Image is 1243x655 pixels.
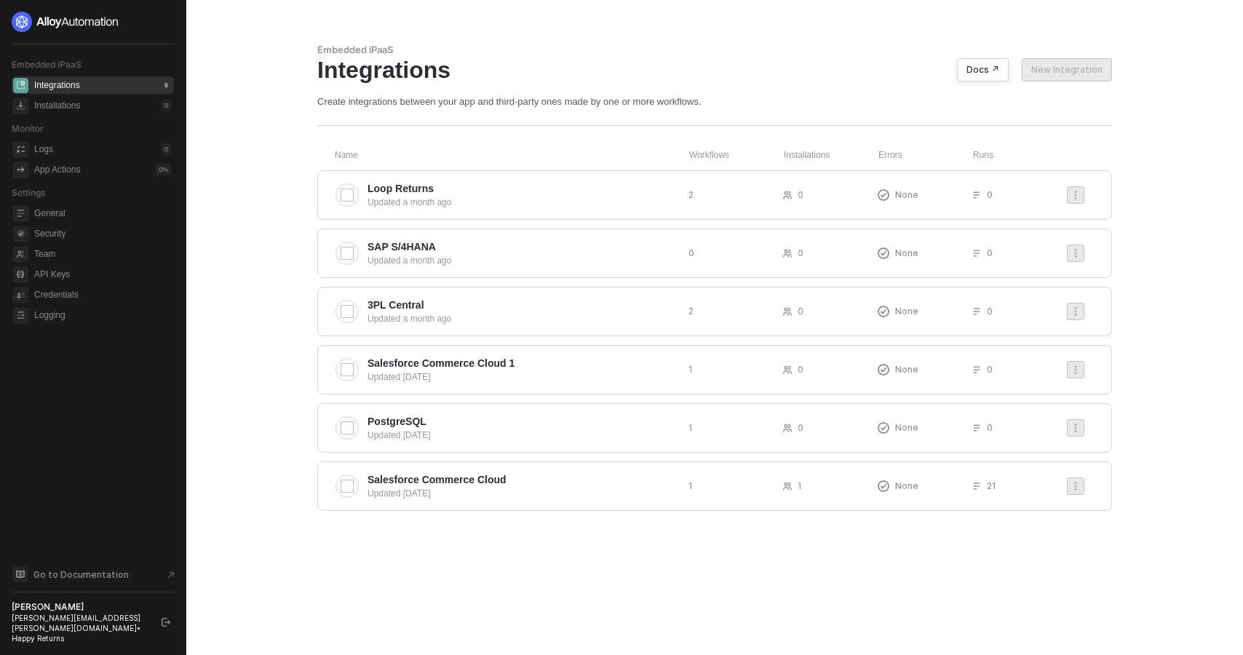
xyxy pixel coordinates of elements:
[878,480,889,492] span: icon-exclamation
[973,149,1073,162] div: Runs
[966,64,999,76] div: Docs ↗
[34,205,171,222] span: General
[798,421,803,434] span: 0
[987,363,993,376] span: 0
[368,181,434,196] span: Loop Returns
[13,226,28,242] span: security
[783,307,792,316] span: icon-users
[317,44,1112,56] div: Embedded iPaaS
[317,56,1112,84] div: Integrations
[972,191,981,199] span: icon-list
[341,305,354,318] img: integration-icon
[341,188,354,202] img: integration-icon
[972,424,981,432] span: icon-list
[162,79,171,91] div: 6
[33,568,129,581] span: Go to Documentation
[162,100,171,111] div: 0
[156,164,171,175] div: 0 %
[13,287,28,303] span: credentials
[784,149,878,162] div: Installations
[12,123,44,134] span: Monitor
[688,421,693,434] span: 1
[688,188,694,201] span: 2
[34,100,80,112] div: Installations
[688,305,694,317] span: 2
[878,422,889,434] span: icon-exclamation
[368,472,507,487] span: Salesforce Commerce Cloud
[368,254,677,267] div: Updated a month ago
[13,142,28,157] span: icon-logs
[878,364,889,376] span: icon-exclamation
[798,247,803,259] span: 0
[688,480,693,492] span: 1
[972,482,981,491] span: icon-list
[34,266,171,283] span: API Keys
[13,308,28,323] span: logging
[34,225,171,242] span: Security
[368,414,426,429] span: PostgreSQL
[987,305,993,317] span: 0
[13,567,28,581] span: documentation
[13,247,28,262] span: team
[12,59,82,70] span: Embedded iPaaS
[13,98,28,114] span: installations
[12,187,45,198] span: Settings
[798,305,803,317] span: 0
[341,480,354,493] img: integration-icon
[34,79,80,92] div: Integrations
[895,421,918,434] span: None
[34,245,171,263] span: Team
[878,247,889,259] span: icon-exclamation
[895,363,918,376] span: None
[987,421,993,434] span: 0
[972,249,981,258] span: icon-list
[972,307,981,316] span: icon-list
[783,482,792,491] span: icon-users
[13,267,28,282] span: api-key
[783,249,792,258] span: icon-users
[162,143,171,155] div: 0
[798,480,802,492] span: 1
[162,618,170,627] span: logout
[34,143,53,156] div: Logs
[957,58,1009,82] button: Docs ↗
[335,149,689,162] div: Name
[987,247,993,259] span: 0
[368,239,436,254] span: SAP S/4HANA
[895,305,918,317] span: None
[878,189,889,201] span: icon-exclamation
[12,613,148,643] div: [PERSON_NAME][EMAIL_ADDRESS][PERSON_NAME][DOMAIN_NAME] • Happy Returns
[783,191,792,199] span: icon-users
[13,162,28,178] span: icon-app-actions
[317,95,1112,108] div: Create integrations between your app and third-party ones made by one or more workflows.
[13,78,28,93] span: integrations
[164,568,178,582] span: document-arrow
[34,306,171,324] span: Logging
[688,363,693,376] span: 1
[783,365,792,374] span: icon-users
[878,306,889,317] span: icon-exclamation
[34,286,171,303] span: Credentials
[895,247,918,259] span: None
[688,247,694,259] span: 0
[12,565,175,583] a: Knowledge Base
[368,356,515,370] span: Salesforce Commerce Cloud 1
[341,247,354,260] img: integration-icon
[13,206,28,221] span: general
[895,188,918,201] span: None
[878,149,973,162] div: Errors
[798,188,803,201] span: 0
[12,12,119,32] img: logo
[783,424,792,432] span: icon-users
[34,164,80,176] div: App Actions
[341,363,354,376] img: integration-icon
[798,363,803,376] span: 0
[368,429,677,442] div: Updated [DATE]
[972,365,981,374] span: icon-list
[368,370,677,384] div: Updated [DATE]
[12,12,174,32] a: logo
[12,601,148,613] div: [PERSON_NAME]
[895,480,918,492] span: None
[368,196,677,209] div: Updated a month ago
[368,312,677,325] div: Updated a month ago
